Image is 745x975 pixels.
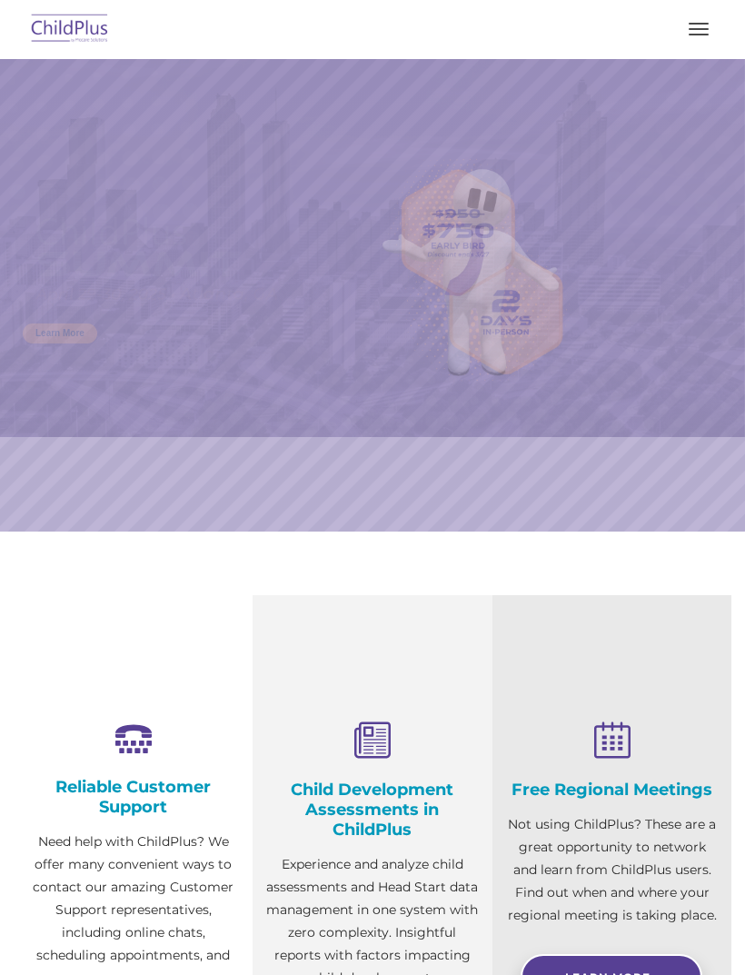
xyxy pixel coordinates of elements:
[27,8,113,51] img: ChildPlus by Procare Solutions
[506,813,718,927] p: Not using ChildPlus? These are a great opportunity to network and learn from ChildPlus users. Fin...
[506,780,718,800] h4: Free Regional Meetings
[23,323,97,343] a: Learn More
[266,780,478,840] h4: Child Development Assessments in ChildPlus
[27,777,239,817] h4: Reliable Customer Support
